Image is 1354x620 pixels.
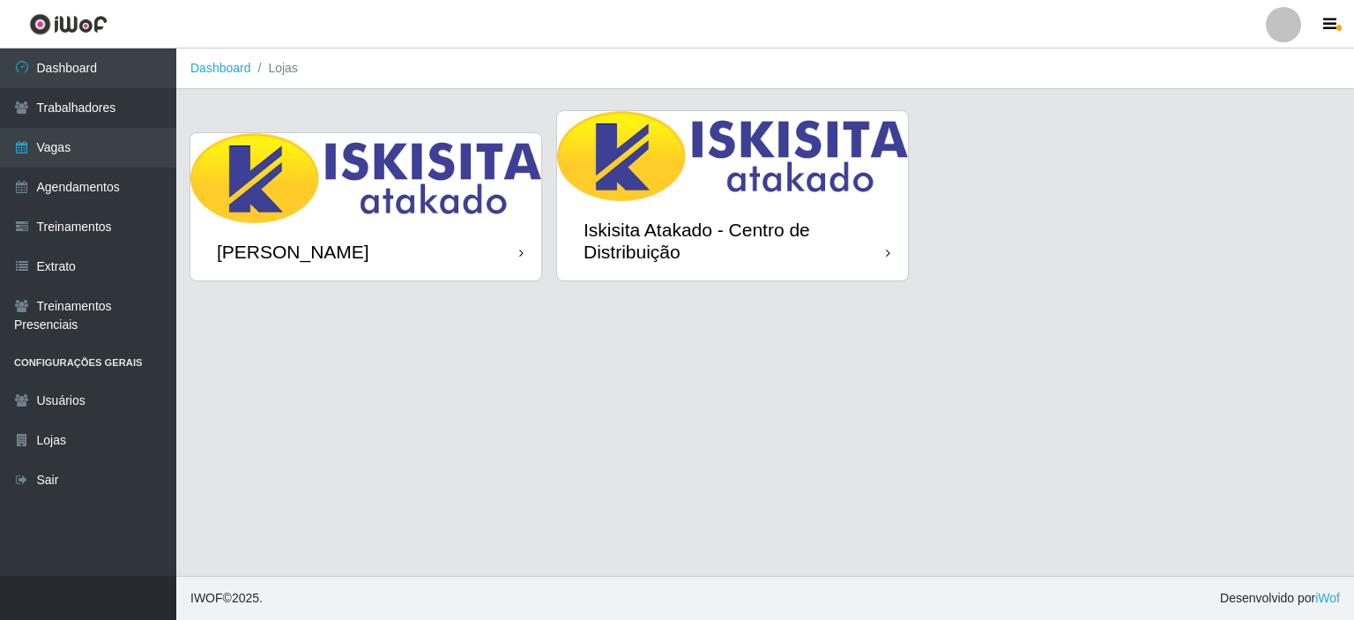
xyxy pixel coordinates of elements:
img: cardImg [557,111,908,201]
span: Desenvolvido por [1220,589,1340,608]
img: cardImg [190,133,541,223]
div: [PERSON_NAME] [217,241,369,263]
img: CoreUI Logo [29,13,108,35]
a: Iskisita Atakado - Centro de Distribuição [557,111,908,280]
a: Dashboard [190,61,251,75]
li: Lojas [251,59,298,78]
a: iWof [1315,591,1340,605]
span: © 2025 . [190,589,263,608]
div: Iskisita Atakado - Centro de Distribuição [584,219,886,263]
nav: breadcrumb [176,49,1354,89]
span: IWOF [190,591,223,605]
a: [PERSON_NAME] [190,133,541,280]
